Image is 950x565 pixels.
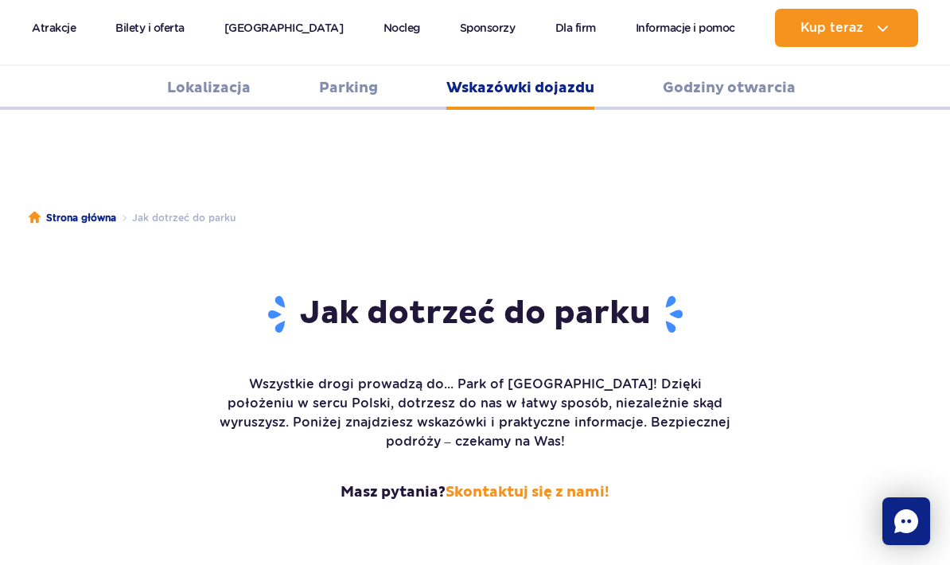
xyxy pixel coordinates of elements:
[775,9,918,47] button: Kup teraz
[319,66,378,110] a: Parking
[636,9,735,47] a: Informacje i pomoc
[663,66,796,110] a: Godziny otwarcia
[115,9,185,47] a: Bilety i oferta
[800,21,863,35] span: Kup teraz
[446,483,609,501] a: Skontaktuj się z nami!
[116,210,236,226] li: Jak dotrzeć do parku
[32,9,76,47] a: Atrakcje
[555,9,596,47] a: Dla firm
[29,210,116,226] a: Strona główna
[216,483,734,502] strong: Masz pytania?
[446,66,594,110] a: Wskazówki dojazdu
[460,9,516,47] a: Sponsorzy
[167,66,251,110] a: Lokalizacja
[882,497,930,545] div: Chat
[216,294,734,335] h1: Jak dotrzeć do parku
[224,9,344,47] a: [GEOGRAPHIC_DATA]
[384,9,420,47] a: Nocleg
[216,375,734,451] p: Wszystkie drogi prowadzą do... Park of [GEOGRAPHIC_DATA]! Dzięki położeniu w sercu Polski, dotrze...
